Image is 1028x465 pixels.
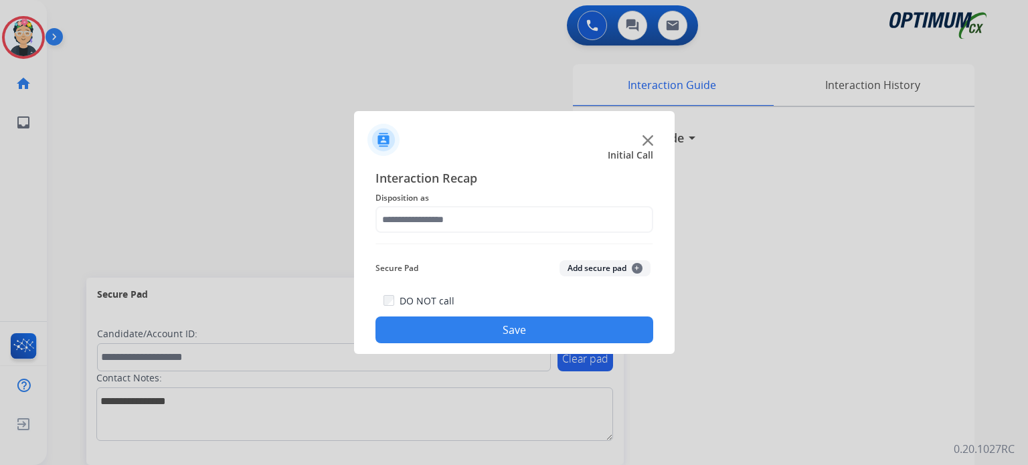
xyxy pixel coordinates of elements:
[632,263,642,274] span: +
[375,260,418,276] span: Secure Pad
[367,124,400,156] img: contactIcon
[375,316,653,343] button: Save
[608,149,653,162] span: Initial Call
[375,169,653,190] span: Interaction Recap
[400,294,454,308] label: DO NOT call
[375,190,653,206] span: Disposition as
[560,260,651,276] button: Add secure pad+
[954,441,1015,457] p: 0.20.1027RC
